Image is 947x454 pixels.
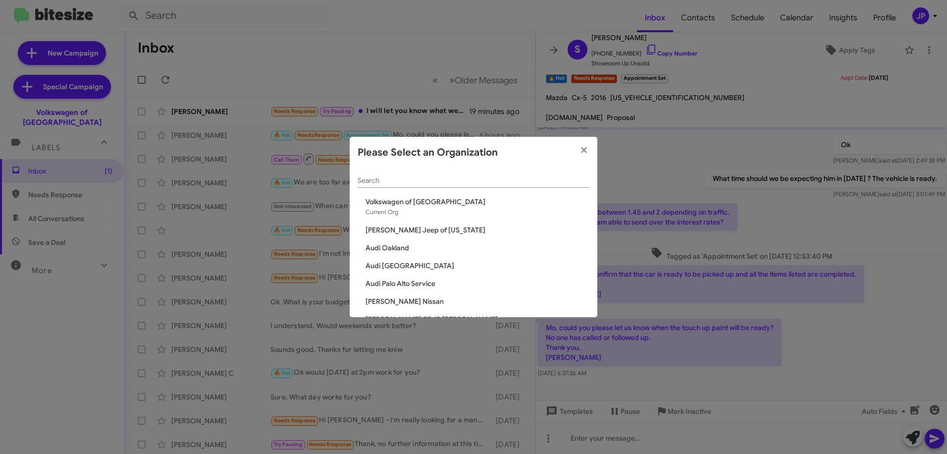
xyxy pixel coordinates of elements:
[366,197,589,207] span: Volkswagen of [GEOGRAPHIC_DATA]
[366,261,589,271] span: Audi [GEOGRAPHIC_DATA]
[366,208,398,216] span: Current Org
[366,243,589,253] span: Audi Oakland
[366,314,589,324] span: [PERSON_NAME] CDJR [PERSON_NAME]
[366,225,589,235] span: [PERSON_NAME] Jeep of [US_STATE]
[358,145,498,161] h2: Please Select an Organization
[366,279,589,288] span: Audi Palo Alto Service
[366,296,589,306] span: [PERSON_NAME] Nissan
